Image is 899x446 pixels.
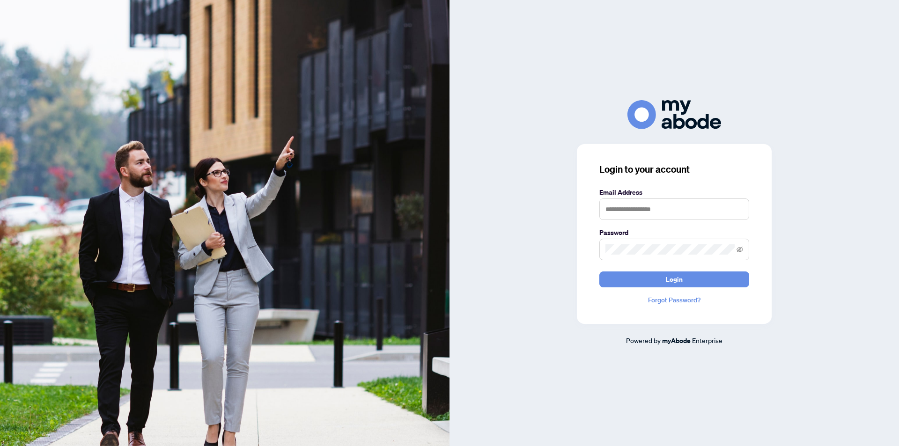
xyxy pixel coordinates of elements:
span: Login [666,272,683,287]
span: Powered by [626,336,661,344]
img: ma-logo [627,100,721,129]
h3: Login to your account [599,163,749,176]
label: Password [599,227,749,238]
button: Login [599,271,749,287]
label: Email Address [599,187,749,197]
a: Forgot Password? [599,295,749,305]
a: myAbode [662,336,691,346]
span: eye-invisible [737,246,743,253]
span: Enterprise [692,336,722,344]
